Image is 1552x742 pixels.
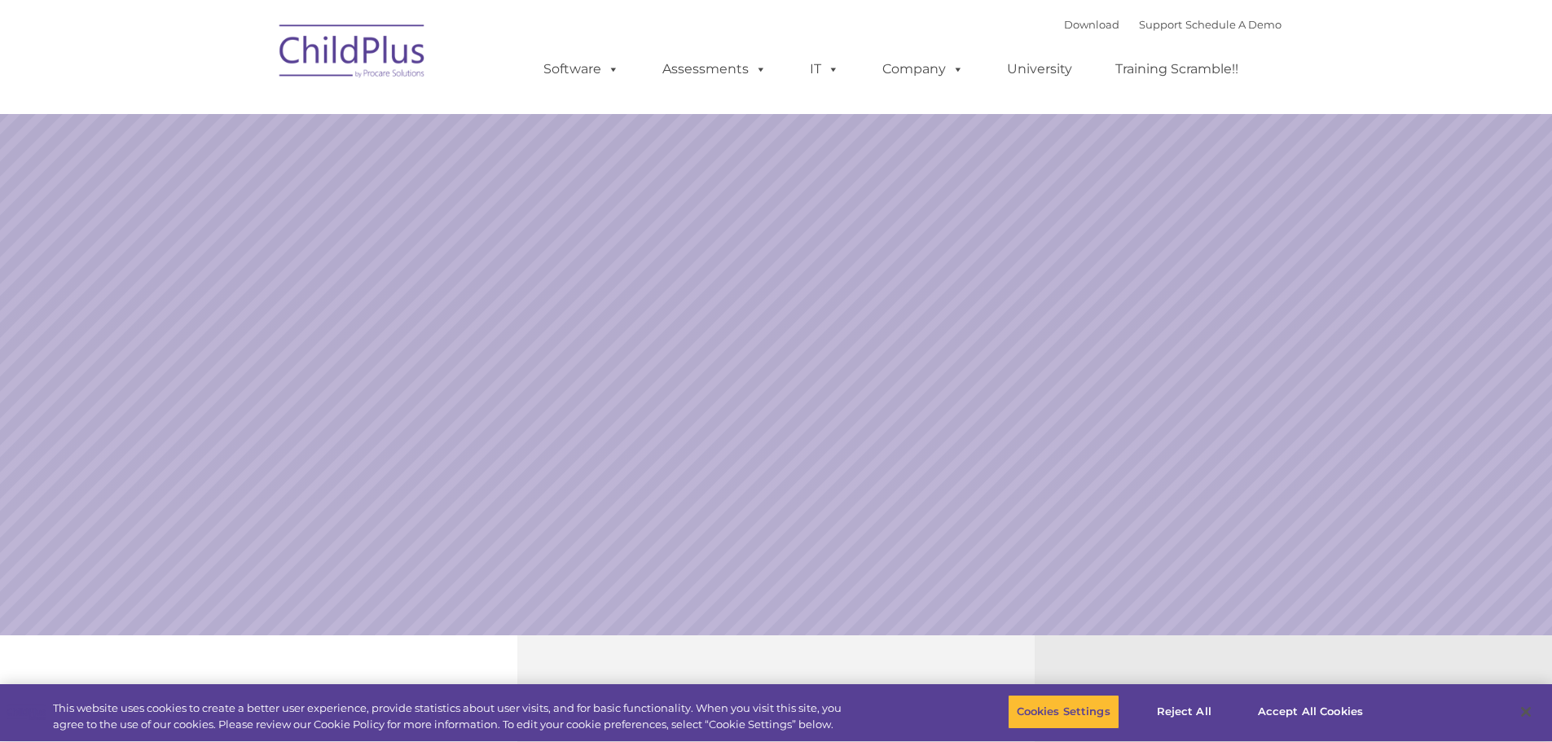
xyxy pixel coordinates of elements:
button: Cookies Settings [1008,695,1119,729]
button: Accept All Cookies [1249,695,1372,729]
a: Training Scramble!! [1099,53,1255,86]
a: Support [1139,18,1182,31]
div: This website uses cookies to create a better user experience, provide statistics about user visit... [53,700,854,732]
a: Company [866,53,980,86]
a: Download [1064,18,1119,31]
a: IT [794,53,855,86]
button: Reject All [1133,695,1235,729]
a: Software [527,53,635,86]
font: | [1064,18,1282,31]
button: Close [1508,694,1544,730]
a: University [991,53,1088,86]
a: Schedule A Demo [1185,18,1282,31]
img: ChildPlus by Procare Solutions [271,13,434,94]
a: Assessments [646,53,783,86]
